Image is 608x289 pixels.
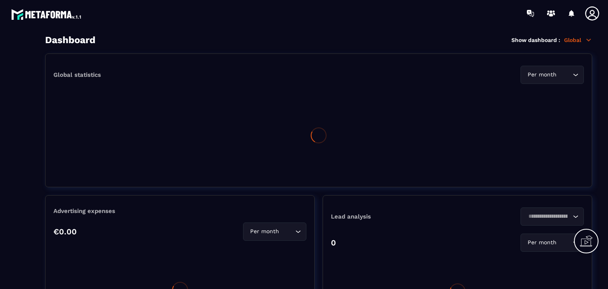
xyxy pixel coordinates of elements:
input: Search for option [558,238,571,247]
input: Search for option [526,212,571,221]
h3: Dashboard [45,34,95,46]
span: Per month [526,70,558,79]
img: logo [11,7,82,21]
span: Per month [248,227,281,236]
p: Advertising expenses [53,207,306,215]
p: Global statistics [53,71,101,78]
div: Search for option [521,66,584,84]
div: Search for option [521,234,584,252]
input: Search for option [558,70,571,79]
p: Global [564,36,592,44]
p: 0 [331,238,336,247]
p: €0.00 [53,227,77,236]
p: Show dashboard : [511,37,560,43]
div: Search for option [243,222,306,241]
input: Search for option [281,227,293,236]
div: Search for option [521,207,584,226]
p: Lead analysis [331,213,458,220]
span: Per month [526,238,558,247]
